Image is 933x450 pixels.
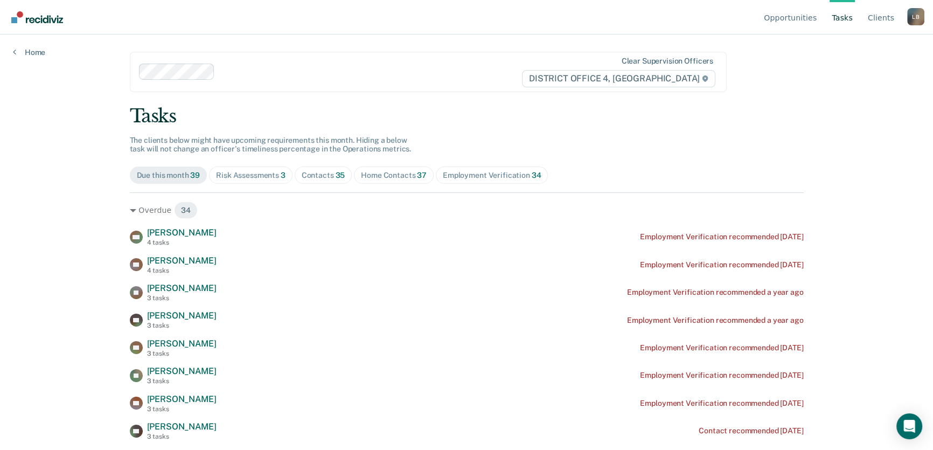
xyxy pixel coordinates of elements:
[130,105,804,127] div: Tasks
[907,8,924,25] button: Profile dropdown button
[147,294,217,302] div: 3 tasks
[627,288,804,297] div: Employment Verification recommended a year ago
[147,227,217,238] span: [PERSON_NAME]
[147,338,217,349] span: [PERSON_NAME]
[335,171,345,179] span: 35
[147,322,217,329] div: 3 tasks
[640,371,803,380] div: Employment Verification recommended [DATE]
[417,171,427,179] span: 37
[147,310,217,321] span: [PERSON_NAME]
[640,260,803,269] div: Employment Verification recommended [DATE]
[147,283,217,293] span: [PERSON_NAME]
[174,202,198,219] span: 34
[13,47,45,57] a: Home
[11,11,63,23] img: Recidiviz
[147,421,217,432] span: [PERSON_NAME]
[302,171,345,180] div: Contacts
[627,316,804,325] div: Employment Verification recommended a year ago
[361,171,427,180] div: Home Contacts
[130,202,804,219] div: Overdue 34
[147,239,217,246] div: 4 tasks
[130,136,412,154] span: The clients below might have upcoming requirements this month. Hiding a below task will not chang...
[443,171,541,180] div: Employment Verification
[522,70,715,87] span: DISTRICT OFFICE 4, [GEOGRAPHIC_DATA]
[281,171,286,179] span: 3
[640,343,803,352] div: Employment Verification recommended [DATE]
[896,413,922,439] div: Open Intercom Messenger
[532,171,541,179] span: 34
[147,377,217,385] div: 3 tasks
[640,232,803,241] div: Employment Verification recommended [DATE]
[147,255,217,266] span: [PERSON_NAME]
[147,394,217,404] span: [PERSON_NAME]
[147,350,217,357] div: 3 tasks
[147,267,217,274] div: 4 tasks
[137,171,200,180] div: Due this month
[640,399,803,408] div: Employment Verification recommended [DATE]
[147,366,217,376] span: [PERSON_NAME]
[147,433,217,440] div: 3 tasks
[216,171,286,180] div: Risk Assessments
[907,8,924,25] div: L B
[147,405,217,413] div: 3 tasks
[622,57,713,66] div: Clear supervision officers
[699,426,803,435] div: Contact recommended [DATE]
[190,171,200,179] span: 39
